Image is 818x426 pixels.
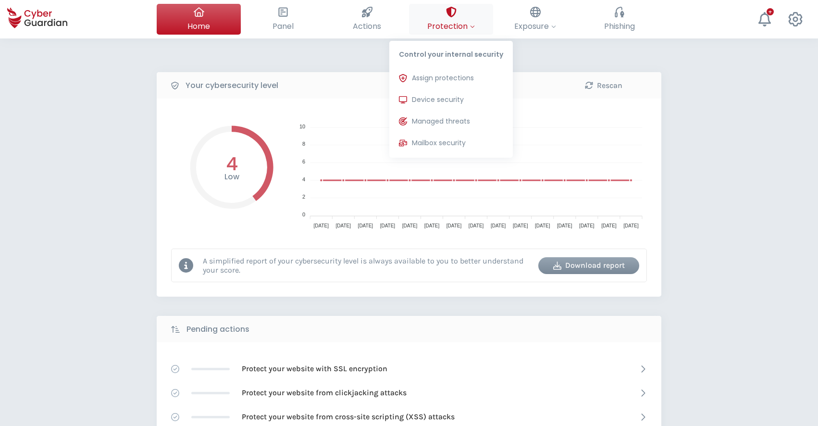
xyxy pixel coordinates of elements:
tspan: 10 [299,124,305,129]
p: A simplified report of your cybersecurity level is always available to you to better understand y... [203,256,531,275]
tspan: [DATE] [336,223,351,228]
button: Mailbox security [389,134,513,153]
tspan: [DATE] [402,223,418,228]
button: Rescan [553,77,654,94]
span: Assign protections [412,73,474,83]
span: Managed threats [412,116,470,126]
tspan: [DATE] [623,223,639,228]
span: Home [187,20,210,32]
div: + [767,8,774,15]
tspan: [DATE] [424,223,440,228]
tspan: [DATE] [557,223,572,228]
button: Panel [241,4,325,35]
tspan: [DATE] [579,223,595,228]
button: Device security [389,90,513,110]
tspan: 4 [302,176,305,182]
b: Pending actions [186,324,249,335]
div: Rescan [560,80,647,91]
tspan: [DATE] [469,223,484,228]
tspan: 0 [302,212,305,217]
tspan: [DATE] [314,223,329,228]
button: Assign protections [389,69,513,88]
p: Protect your website from clickjacking attacks [242,388,407,398]
button: Home [157,4,241,35]
span: Exposure [514,20,556,32]
tspan: 2 [302,194,305,200]
button: Actions [325,4,409,35]
span: Phishing [604,20,635,32]
button: ProtectionControl your internal securityAssign protectionsDevice securityManaged threatsMailbox s... [409,4,493,35]
b: Your cybersecurity level [186,80,278,91]
tspan: [DATE] [535,223,550,228]
button: Managed threats [389,112,513,131]
tspan: 6 [302,159,305,164]
span: Mailbox security [412,138,466,148]
span: Actions [353,20,381,32]
p: Protect your website with SSL encryption [242,363,387,374]
button: Phishing [577,4,661,35]
tspan: [DATE] [601,223,617,228]
tspan: [DATE] [513,223,528,228]
tspan: [DATE] [446,223,462,228]
div: Download report [545,260,632,271]
tspan: [DATE] [491,223,506,228]
p: Control your internal security [389,41,513,64]
tspan: [DATE] [358,223,373,228]
span: Panel [273,20,294,32]
p: Protect your website from cross-site scripting (XSS) attacks [242,412,455,422]
span: Protection [427,20,475,32]
button: Download report [538,257,639,274]
span: Device security [412,95,464,105]
tspan: 8 [302,141,305,147]
button: Exposure [493,4,577,35]
tspan: [DATE] [380,223,396,228]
